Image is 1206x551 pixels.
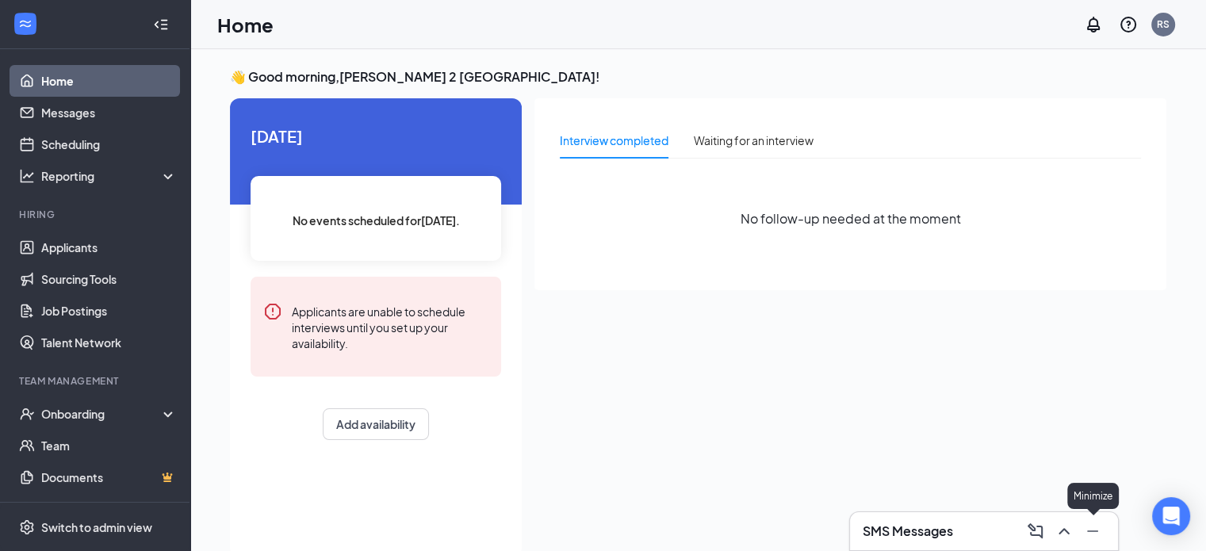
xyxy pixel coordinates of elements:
[1152,497,1190,535] div: Open Intercom Messenger
[1119,15,1138,34] svg: QuestionInfo
[1055,522,1074,541] svg: ChevronUp
[323,408,429,440] button: Add availability
[17,16,33,32] svg: WorkstreamLogo
[1080,518,1105,544] button: Minimize
[1026,522,1045,541] svg: ComposeMessage
[230,68,1166,86] h3: 👋 Good morning, [PERSON_NAME] 2 [GEOGRAPHIC_DATA] !
[41,263,177,295] a: Sourcing Tools
[1157,17,1170,31] div: RS
[153,17,169,33] svg: Collapse
[19,519,35,535] svg: Settings
[41,327,177,358] a: Talent Network
[741,209,961,228] span: No follow-up needed at the moment
[1083,522,1102,541] svg: Minimize
[41,519,152,535] div: Switch to admin view
[694,132,814,149] div: Waiting for an interview
[41,231,177,263] a: Applicants
[19,374,174,388] div: Team Management
[19,168,35,184] svg: Analysis
[263,302,282,321] svg: Error
[41,295,177,327] a: Job Postings
[41,168,178,184] div: Reporting
[1067,483,1119,509] div: Minimize
[1023,518,1048,544] button: ComposeMessage
[41,493,177,525] a: SurveysCrown
[41,430,177,461] a: Team
[41,406,163,422] div: Onboarding
[19,208,174,221] div: Hiring
[1051,518,1077,544] button: ChevronUp
[41,65,177,97] a: Home
[1084,15,1103,34] svg: Notifications
[19,406,35,422] svg: UserCheck
[251,124,501,148] span: [DATE]
[292,302,488,351] div: Applicants are unable to schedule interviews until you set up your availability.
[41,97,177,128] a: Messages
[863,522,953,540] h3: SMS Messages
[217,11,274,38] h1: Home
[41,128,177,160] a: Scheduling
[41,461,177,493] a: DocumentsCrown
[560,132,668,149] div: Interview completed
[293,212,460,229] span: No events scheduled for [DATE] .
